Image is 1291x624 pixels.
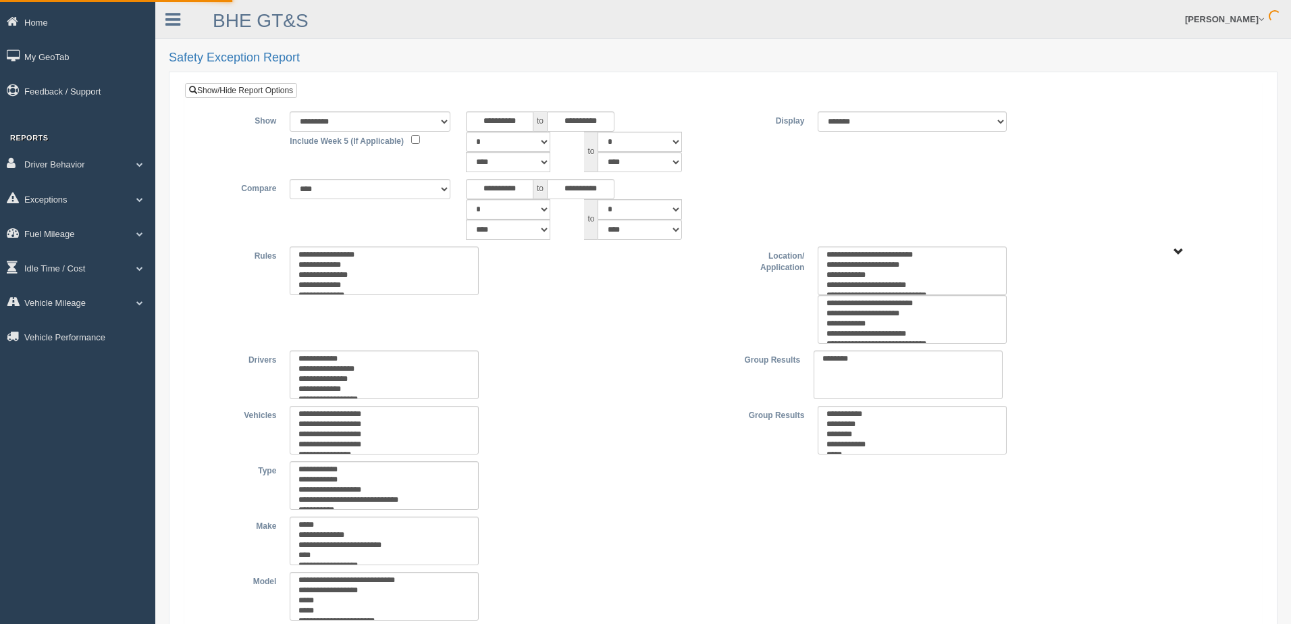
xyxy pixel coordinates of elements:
[195,179,283,195] label: Compare
[719,350,807,367] label: Group Results
[195,406,283,422] label: Vehicles
[723,111,811,128] label: Display
[533,111,547,132] span: to
[185,83,297,98] a: Show/Hide Report Options
[195,350,283,367] label: Drivers
[584,199,598,240] span: to
[533,179,547,199] span: to
[169,51,1277,65] h2: Safety Exception Report
[290,132,404,148] label: Include Week 5 (If Applicable)
[195,517,283,533] label: Make
[195,111,283,128] label: Show
[195,461,283,477] label: Type
[195,572,283,588] label: Model
[213,10,309,31] a: BHE GT&S
[723,246,811,274] label: Location/ Application
[195,246,283,263] label: Rules
[584,132,598,172] span: to
[723,406,811,422] label: Group Results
